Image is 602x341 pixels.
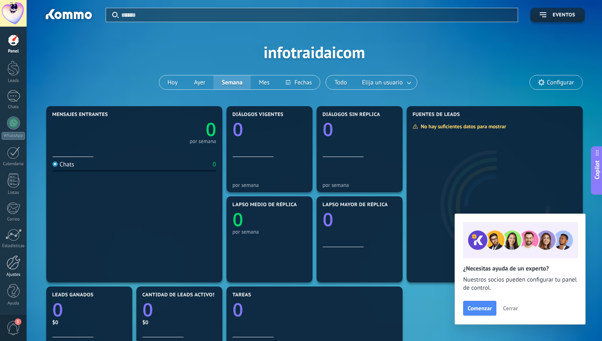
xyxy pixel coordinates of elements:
[503,305,518,311] span: Cerrar
[52,161,58,167] img: Chats
[323,182,396,188] div: por semana
[552,12,575,18] span: Eventos
[2,132,25,140] div: WhatsApp
[326,75,355,89] button: Todo
[134,117,216,142] a: 0
[323,112,380,118] span: Diálogos sin réplica
[323,117,333,142] text: 0
[213,75,251,89] button: Semana
[52,292,94,298] span: Leads ganados
[2,49,25,54] div: Panel
[2,272,25,277] div: Ajustes
[233,112,284,118] span: Diálogos vigentes
[530,8,584,22] button: Eventos
[143,319,216,326] div: $0
[206,117,216,142] text: 0
[233,292,251,298] span: Tareas
[2,78,25,84] div: Leads
[2,243,25,249] div: Estadísticas
[468,305,492,311] span: Comenzar
[233,117,243,142] text: 0
[143,297,216,322] a: 0
[355,75,417,89] button: Elija un usuario
[143,292,216,298] span: Cantidad de leads activos
[413,112,460,118] span: Fuentes de leads
[360,77,404,88] span: Elija un usuario
[499,302,521,314] button: Cerrar
[2,161,25,167] div: Calendario
[213,161,216,168] div: 0
[52,319,126,326] div: $0
[52,112,108,118] span: Mensajes entrantes
[233,202,297,208] span: Lapso medio de réplica
[547,79,574,86] span: Configurar
[233,297,243,322] text: 0
[2,301,25,306] div: Ayuda
[323,202,388,208] span: Lapso mayor de réplica
[190,139,216,143] div: por semana
[463,276,577,292] span: Nuestros socios pueden configurar tu panel de control.
[2,190,25,196] div: Listas
[52,297,126,322] a: 0
[323,207,333,232] text: 0
[15,318,21,325] span: 1
[463,265,577,273] h2: ¿Necesitas ayuda de un experto?
[2,217,25,222] div: Correo
[278,75,320,89] button: Fechas
[52,161,75,168] div: Chats
[233,182,306,188] div: por semana
[593,161,601,180] span: Copilot
[233,297,396,322] a: 0
[412,123,512,130] div: No hay suficientes datos para mostrar
[463,301,496,316] button: Comenzar
[233,207,243,232] text: 0
[186,75,214,89] button: Ayer
[52,297,63,322] text: 0
[2,105,25,110] div: Chats
[251,75,278,89] button: Mes
[159,75,186,89] button: Hoy
[143,297,153,322] text: 0
[233,229,306,235] div: por semana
